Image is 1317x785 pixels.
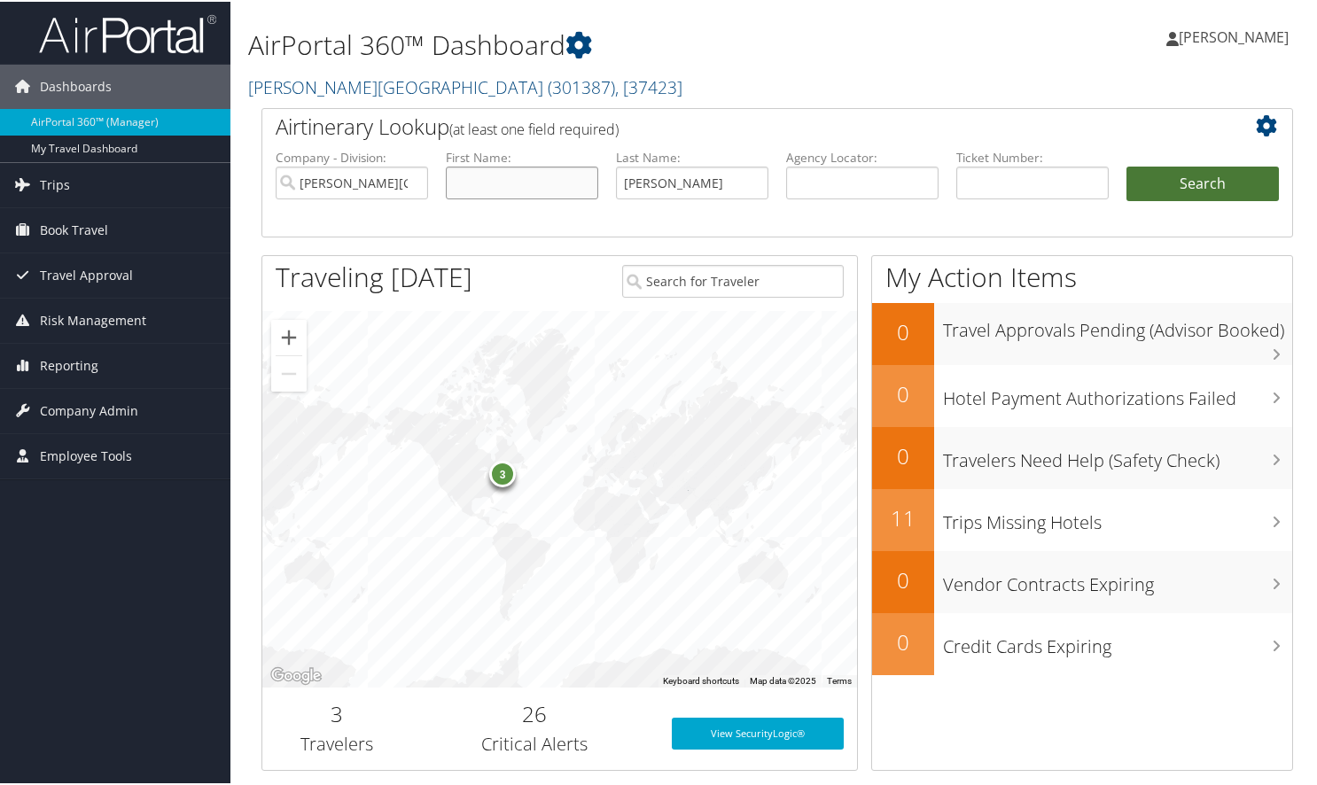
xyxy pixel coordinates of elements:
span: ( 301387 ) [548,74,615,97]
img: Google [267,663,325,686]
a: 0Vendor Contracts Expiring [872,549,1292,611]
a: [PERSON_NAME] [1166,9,1306,62]
h2: Airtinerary Lookup [276,110,1193,140]
button: Keyboard shortcuts [663,673,739,686]
a: Open this area in Google Maps (opens a new window) [267,663,325,686]
a: View SecurityLogic® [672,716,844,748]
h2: 26 [425,697,645,727]
span: Travel Approval [40,252,133,296]
span: , [ 37423 ] [615,74,682,97]
img: airportal-logo.png [39,12,216,53]
a: 11Trips Missing Hotels [872,487,1292,549]
div: 3 [489,459,516,486]
h2: 0 [872,377,934,408]
h2: 0 [872,439,934,470]
span: [PERSON_NAME] [1179,26,1289,45]
button: Zoom out [271,354,307,390]
span: Dashboards [40,63,112,107]
span: Map data ©2025 [750,674,816,684]
a: 0Travelers Need Help (Safety Check) [872,425,1292,487]
label: Ticket Number: [956,147,1109,165]
a: Terms (opens in new tab) [827,674,852,684]
span: Company Admin [40,387,138,431]
h3: Trips Missing Hotels [943,500,1292,533]
span: Trips [40,161,70,206]
a: 0Credit Cards Expiring [872,611,1292,673]
label: First Name: [446,147,598,165]
h2: 11 [872,501,934,532]
span: Employee Tools [40,432,132,477]
h3: Credit Cards Expiring [943,624,1292,657]
h2: 3 [276,697,398,727]
h2: 0 [872,626,934,656]
label: Company - Division: [276,147,428,165]
input: Search for Traveler [622,263,843,296]
span: (at least one field required) [449,118,619,137]
span: Book Travel [40,206,108,251]
span: Reporting [40,342,98,386]
h3: Hotel Payment Authorizations Failed [943,376,1292,409]
a: 0Travel Approvals Pending (Advisor Booked) [872,301,1292,363]
button: Search [1126,165,1279,200]
h3: Vendor Contracts Expiring [943,562,1292,595]
h3: Travelers [276,730,398,755]
a: 0Hotel Payment Authorizations Failed [872,363,1292,425]
h1: My Action Items [872,257,1292,294]
label: Last Name: [616,147,768,165]
h1: AirPortal 360™ Dashboard [248,25,954,62]
h3: Travelers Need Help (Safety Check) [943,438,1292,471]
h3: Travel Approvals Pending (Advisor Booked) [943,307,1292,341]
a: [PERSON_NAME][GEOGRAPHIC_DATA] [248,74,682,97]
h2: 0 [872,563,934,594]
span: Risk Management [40,297,146,341]
label: Agency Locator: [786,147,939,165]
button: Zoom in [271,318,307,354]
h3: Critical Alerts [425,730,645,755]
h2: 0 [872,315,934,346]
h1: Traveling [DATE] [276,257,472,294]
